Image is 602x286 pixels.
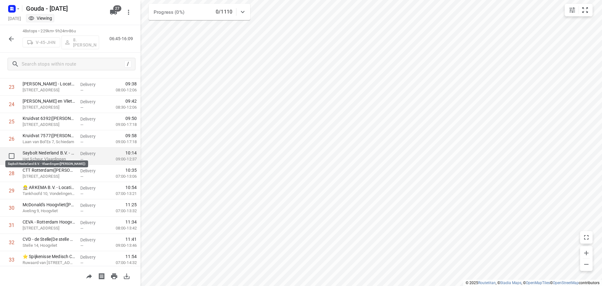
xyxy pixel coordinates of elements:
span: — [80,243,83,248]
p: Vlietlandplein 2, Schiedam [23,104,75,111]
div: You are currently in view mode. To make any changes, go to edit project. [28,15,52,21]
p: CVD - de Stelle(De stelle algemeen) [23,236,75,242]
p: 07:00-13:32 [106,208,137,214]
p: 0/1110 [216,8,232,16]
span: • [68,29,69,33]
p: Delivery [80,116,103,122]
p: Delivery [80,237,103,243]
span: Progress (0%) [154,9,184,15]
span: 11:54 [125,253,137,260]
button: Fit zoom [579,4,591,16]
p: Kruidvat 7577(A.S. Watson - Actie Kruidvat) [23,132,75,139]
p: 09:00-17:18 [106,121,137,128]
div: 24 [9,101,14,107]
span: 10:54 [125,184,137,191]
p: ⭐ Spijkenisse Medisch Centrum(Jolanda Knops) [23,253,75,260]
span: — [80,122,83,127]
div: 25 [9,119,14,125]
div: 23 [9,84,14,90]
p: Stelle 14, Hoogvliet [23,242,75,249]
span: Share route [83,273,95,279]
a: OpenMapTiles [526,281,550,285]
span: 10:35 [125,167,137,173]
p: Ruwaard van Puttenweg 500, Spijkenisse [23,260,75,266]
a: Routetitan [478,281,496,285]
span: — [80,88,83,93]
p: 08:00-12:06 [106,87,137,93]
p: 07:00-13:21 [106,191,137,197]
p: Kruidvat 6392(A.S. Watson - Actie Kruidvat) [23,115,75,121]
div: Progress (0%)0/1110 [149,4,250,20]
span: 11:25 [125,202,137,208]
div: 26 [9,136,14,142]
span: — [80,261,83,265]
span: 86u [69,29,76,33]
a: OpenStreetMap [553,281,579,285]
div: 33 [9,257,14,263]
div: 32 [9,240,14,246]
span: Print shipping labels [95,273,108,279]
p: Saybolt Nederland B.V. - Vlaardingen([PERSON_NAME]) [23,150,75,156]
span: 09:50 [125,115,137,121]
p: Vlietlandplein 2, Schiedam [23,87,75,93]
div: 29 [9,188,14,194]
p: Het Scheur, Vlaardingen [23,156,75,162]
span: — [80,140,83,144]
p: Franciscus Gasthuis en Vlietland - Locatie Vlietland - SEH(André Niessen) [23,98,75,104]
p: Delivery [80,81,103,88]
span: 10:14 [125,150,137,156]
div: / [124,61,131,67]
span: 27 [113,5,121,12]
p: Delivery [80,202,103,208]
p: Delivery [80,219,103,226]
div: 30 [9,205,14,211]
p: Delivery [80,133,103,139]
p: Delivery [80,99,103,105]
p: Koddeweg 49, Rotterdam Hoogvliet [23,225,75,231]
p: Delivery [80,168,103,174]
span: Select [5,150,18,162]
div: small contained button group [565,4,593,16]
span: — [80,157,83,162]
p: 👷🏻 ARKEMA B.V. - Locatie Rotterdam(Nanda Velvis) [23,184,75,191]
button: Map settings [566,4,578,16]
p: Delivery [80,185,103,191]
p: 08:00-13:42 [106,225,137,231]
span: Print route [108,273,120,279]
p: 07:00-14:32 [106,260,137,266]
p: 48 stops • 229km • 9h24m [23,28,99,34]
span: — [80,209,83,213]
span: 09:42 [125,98,137,104]
div: 28 [9,170,14,176]
p: Laan van Bol'Es 7, Schiedam [23,139,75,145]
p: 07:00-13:06 [106,173,137,180]
span: 09:38 [125,81,137,87]
p: [STREET_ADDRESS] [23,173,75,180]
p: CTT Rotterdam(Thijs van den Heuvel) [23,167,75,173]
p: 09:00-17:18 [106,139,137,145]
span: 09:58 [125,132,137,139]
p: 09:00-13:46 [106,242,137,249]
span: — [80,105,83,110]
p: Hof van Spaland 16, Schiedam [23,121,75,128]
li: © 2025 , © , © © contributors [466,281,599,285]
span: 11:34 [125,219,137,225]
p: CEVA - Rotterdam Hoogvliet(Richard Melchers) [23,219,75,225]
p: McDonald's Hoogvliet(Hadisa Sacic) [23,202,75,208]
button: 27 [107,6,120,19]
p: Delivery [80,254,103,260]
p: Franciscus Ziekenhuis - Locatie Vlietland - Afdeling Laboratorium(Viola Bruynsteen & Sandra Witberg) [23,81,75,87]
a: Stadia Maps [500,281,521,285]
span: — [80,192,83,196]
p: Tankhoofd 10, Vondelingenplaat [23,191,75,197]
span: — [80,174,83,179]
input: Search stops within route [22,59,124,69]
p: 08:30-12:06 [106,104,137,111]
button: More [122,6,135,19]
div: 31 [9,222,14,228]
span: Download route [120,273,133,279]
p: 09:00-12:37 [106,156,137,162]
span: 11:41 [125,236,137,242]
p: Aveling 9, Hoogvliet [23,208,75,214]
p: Delivery [80,150,103,157]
